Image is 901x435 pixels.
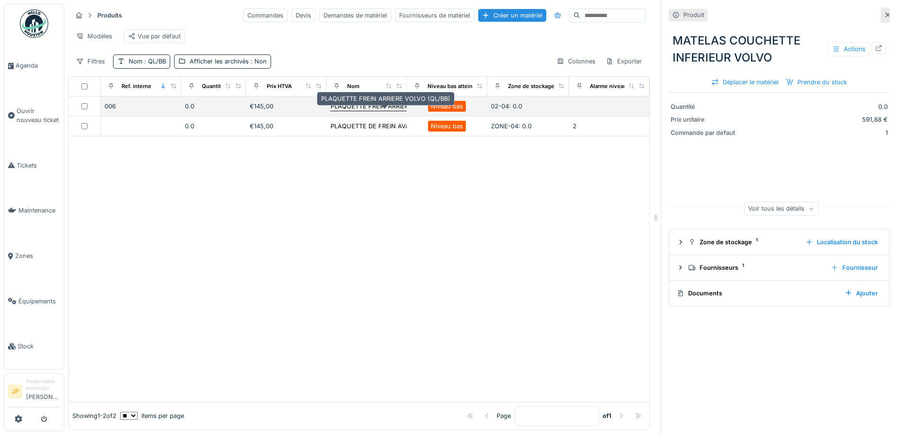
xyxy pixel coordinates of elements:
li: JP [8,384,22,399]
div: Fournisseurs [688,263,823,272]
span: ZONE-04: 0.0 [491,123,532,130]
div: Zone de stockage [688,238,798,247]
div: items per page [120,411,184,420]
div: Prix HTVA [267,82,292,90]
span: : Non [249,58,267,65]
div: PLAQUETTE FREIN ARRIERE VOLVO (QL/BB) [317,92,455,106]
summary: Fournisseurs1Fournisseur [673,259,885,276]
div: Zone de stockage [508,82,554,90]
div: €145,00 [250,102,323,111]
div: Déplacer le matériel [708,76,782,89]
span: Ouvrir nouveau ticket [17,107,60,124]
div: Demandes de matériel [319,9,391,22]
summary: Zone de stockage1Localisation du stock [673,233,885,251]
a: Tickets [4,143,64,188]
li: [PERSON_NAME] [26,378,60,405]
div: Actions [828,42,870,56]
span: : QL/BB [142,58,166,65]
div: Page [497,411,511,420]
div: Commandes [243,9,288,22]
div: Afficher les archivés [190,57,267,66]
span: Agenda [16,61,60,70]
div: Prendre du stock [782,76,851,89]
div: Produit [683,10,704,19]
div: Exporter [602,54,646,68]
div: Fournisseur [827,261,882,274]
a: Agenda [4,43,64,89]
a: Zones [4,233,64,279]
div: Nom [347,82,359,90]
div: PLAQUETTE DE FREIN AVANT VOLVO (QL/BB) [331,122,465,131]
div: Quantité [202,82,224,90]
div: Niveau bas atteint ? [428,82,479,90]
div: Prix unitaire [671,115,742,124]
a: Maintenance [4,188,64,233]
span: Stock [17,342,60,351]
div: €145,00 [250,122,323,131]
div: Modèles [72,29,116,43]
span: 02-04: 0.0 [491,103,522,110]
strong: of 1 [603,411,612,420]
div: 2 [573,122,646,131]
div: Fournisseurs de matériel [395,9,474,22]
span: Équipements [18,297,60,306]
div: Alarme niveau bas [590,82,637,90]
div: Localisation du stock [802,236,882,249]
div: Documents [677,289,837,298]
div: Commande par défaut [671,128,742,137]
div: Colonnes [552,54,600,68]
span: Zones [15,251,60,260]
span: Maintenance [18,206,60,215]
div: Responsable technicien [26,378,60,392]
div: 0.0 [185,122,242,131]
div: Filtres [72,54,109,68]
div: Quantité [671,102,742,111]
div: PLAQUETTE FREIN ARRIERE VOLVO (QL/BB) [331,102,460,111]
a: Stock [4,324,64,369]
summary: DocumentsAjouter [673,284,885,302]
div: 006 [105,102,177,111]
div: MATELAS COUCHETTE INFERIEUR VOLVO [669,28,890,70]
div: Niveau bas [431,122,463,131]
a: Équipements [4,279,64,324]
div: Devis [291,9,315,22]
a: JP Responsable technicien[PERSON_NAME] [8,378,60,408]
div: Vue par défaut [128,32,181,41]
div: Ajouter [841,287,882,300]
img: Badge_color-CXgf-gQk.svg [20,9,48,38]
a: Ouvrir nouveau ticket [4,89,64,143]
div: Ref. interne [122,82,151,90]
span: Tickets [17,161,60,170]
div: Niveau bas [431,102,463,111]
div: Créer un matériel [478,9,546,22]
div: Voir tous les détails [744,202,818,215]
div: 0.0 [185,102,242,111]
div: 591,88 € [745,115,888,124]
strong: Produits [94,11,126,20]
div: 0.0 [745,102,888,111]
div: Nom [129,57,166,66]
div: Showing 1 - 2 of 2 [72,411,116,420]
div: 1 [745,128,888,137]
